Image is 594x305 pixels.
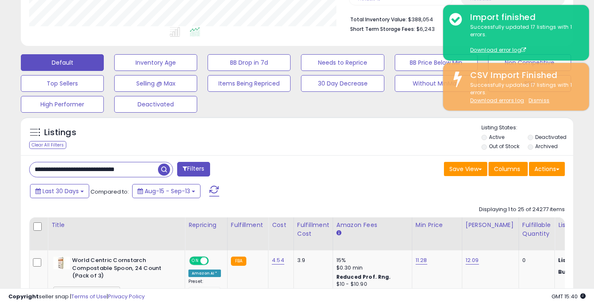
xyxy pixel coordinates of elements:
[231,221,265,229] div: Fulfillment
[272,221,290,229] div: Cost
[350,25,415,33] b: Short Term Storage Fees:
[489,162,528,176] button: Columns
[395,75,478,92] button: Without MinMax
[132,184,201,198] button: Aug-15 - Sep-13
[188,279,221,297] div: Preset:
[529,162,565,176] button: Actions
[44,127,76,139] h5: Listings
[71,292,107,300] a: Terms of Use
[416,25,435,33] span: $6,243
[522,257,548,264] div: 0
[464,81,583,105] div: Successfully updated 17 listings with 1 errors.
[297,257,326,264] div: 3.9
[188,221,224,229] div: Repricing
[301,75,384,92] button: 30 Day Decrease
[489,143,519,150] label: Out of Stock
[29,141,66,149] div: Clear All Filters
[114,96,197,113] button: Deactivated
[479,206,565,214] div: Displaying 1 to 25 of 24277 items
[297,221,329,238] div: Fulfillment Cost
[350,16,407,23] b: Total Inventory Value:
[8,293,145,301] div: seller snap | |
[272,256,284,265] a: 4.54
[464,69,583,81] div: CSV Import Finished
[8,292,39,300] strong: Copyright
[336,221,409,229] div: Amazon Fees
[529,97,549,104] u: Dismiss
[551,292,586,300] span: 2025-10-14 15:40 GMT
[53,257,70,269] img: 31la1PqYmCL._SL40_.jpg
[464,11,583,23] div: Import finished
[336,229,341,237] small: Amazon Fees.
[535,143,558,150] label: Archived
[114,54,197,71] button: Inventory Age
[43,187,79,195] span: Last 30 Days
[522,221,551,238] div: Fulfillable Quantity
[488,54,571,71] button: Non Competitive
[301,54,384,71] button: Needs to Reprice
[494,165,520,173] span: Columns
[90,188,129,196] span: Compared to:
[231,257,246,266] small: FBA
[51,221,181,229] div: Title
[395,54,478,71] button: BB Price Below Min
[336,257,406,264] div: 15%
[21,96,104,113] button: High Performer
[177,162,210,176] button: Filters
[464,23,583,54] div: Successfully updated 17 listings with 1 errors.
[350,14,559,24] li: $388,054
[108,292,145,300] a: Privacy Policy
[466,256,479,265] a: 12.09
[470,46,526,53] a: Download error log
[188,270,221,277] div: Amazon AI *
[72,257,173,282] b: World Centric Cornstarch Compostable Spoon, 24 Count (Pack of 3)
[416,256,427,265] a: 11.28
[208,54,291,71] button: BB Drop in 7d
[208,75,291,92] button: Items Being Repriced
[489,134,504,141] label: Active
[21,54,104,71] button: Default
[535,134,566,141] label: Deactivated
[466,221,515,229] div: [PERSON_NAME]
[30,184,89,198] button: Last 30 Days
[21,75,104,92] button: Top Sellers
[481,124,573,132] p: Listing States:
[444,162,487,176] button: Save View
[208,257,221,265] span: OFF
[336,273,391,280] b: Reduced Prof. Rng.
[190,257,201,265] span: ON
[145,187,190,195] span: Aug-15 - Sep-13
[114,75,197,92] button: Selling @ Max
[336,264,406,272] div: $0.30 min
[470,97,524,104] a: Download errors log
[416,221,459,229] div: Min Price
